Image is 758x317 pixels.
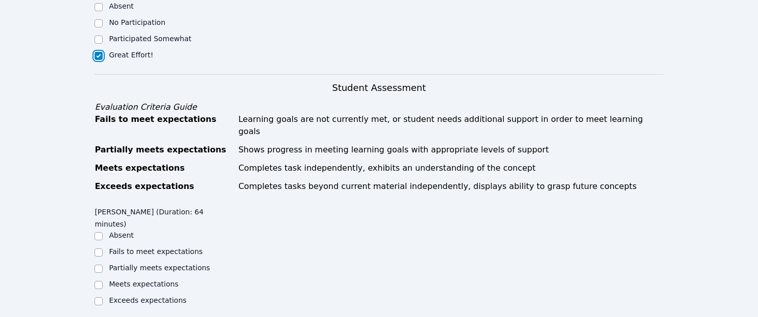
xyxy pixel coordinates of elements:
[109,2,134,10] label: Absent
[238,144,663,156] div: Shows progress in meeting learning goals with appropriate levels of support
[238,113,663,138] div: Learning goals are not currently met, or student needs additional support in order to meet learni...
[109,231,134,239] label: Absent
[109,51,153,59] label: Great Effort!
[109,18,165,26] label: No Participation
[238,180,663,193] div: Completes tasks beyond current material independently, displays ability to grasp future concepts
[109,280,178,288] label: Meets expectations
[109,247,202,256] label: Fails to meet expectations
[238,162,663,174] div: Completes task independently, exhibits an understanding of the concept
[95,162,232,174] div: Meets expectations
[95,203,237,230] legend: [PERSON_NAME] (Duration: 64 minutes)
[95,101,663,113] div: Evaluation Criteria Guide
[95,180,232,193] div: Exceeds expectations
[109,296,186,304] label: Exceeds expectations
[95,144,232,156] div: Partially meets expectations
[109,264,210,272] label: Partially meets expectations
[109,35,191,43] label: Participated Somewhat
[95,113,232,138] div: Fails to meet expectations
[95,81,663,95] h3: Student Assessment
